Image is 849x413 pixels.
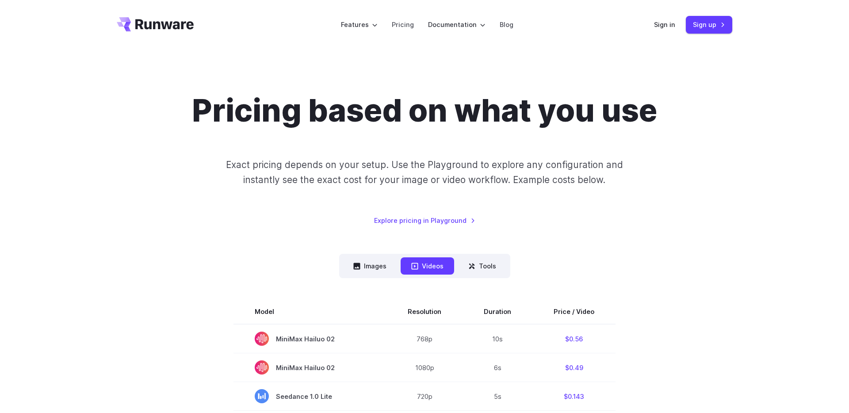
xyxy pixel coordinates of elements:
[532,299,616,324] th: Price / Video
[386,353,463,382] td: 1080p
[386,299,463,324] th: Resolution
[255,360,365,375] span: MiniMax Hailuo 02
[255,332,365,346] span: MiniMax Hailuo 02
[233,299,386,324] th: Model
[401,257,454,275] button: Videos
[686,16,732,33] a: Sign up
[209,157,640,187] p: Exact pricing depends on your setup. Use the Playground to explore any configuration and instantl...
[374,215,475,226] a: Explore pricing in Playground
[458,257,507,275] button: Tools
[117,17,194,31] a: Go to /
[192,92,657,129] h1: Pricing based on what you use
[392,19,414,30] a: Pricing
[532,382,616,411] td: $0.143
[463,324,532,353] td: 10s
[532,353,616,382] td: $0.49
[386,324,463,353] td: 768p
[500,19,513,30] a: Blog
[255,389,365,403] span: Seedance 1.0 Lite
[343,257,397,275] button: Images
[532,324,616,353] td: $0.56
[654,19,675,30] a: Sign in
[463,382,532,411] td: 5s
[386,382,463,411] td: 720p
[463,299,532,324] th: Duration
[428,19,486,30] label: Documentation
[463,353,532,382] td: 6s
[341,19,378,30] label: Features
